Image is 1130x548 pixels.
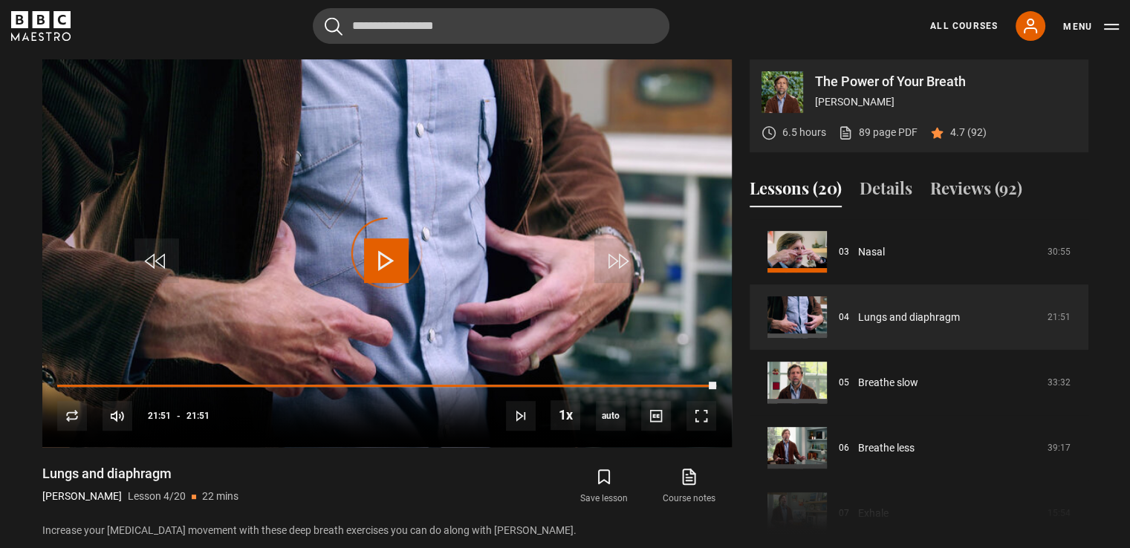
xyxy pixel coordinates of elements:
span: 21:51 [186,402,210,429]
p: 6.5 hours [782,125,826,140]
button: Replay [57,401,87,431]
a: 89 page PDF [838,125,918,140]
div: Progress Bar [57,385,715,388]
div: Current quality: 1080p [596,401,626,431]
a: Nasal [858,244,885,260]
svg: BBC Maestro [11,11,71,41]
h1: Lungs and diaphragm [42,465,238,483]
p: [PERSON_NAME] [815,94,1077,110]
span: - [177,411,181,421]
button: Submit the search query [325,17,342,36]
input: Search [313,8,669,44]
button: Mute [103,401,132,431]
button: Captions [641,401,671,431]
button: Toggle navigation [1063,19,1119,34]
a: Breathe slow [858,375,918,391]
button: Lessons (20) [750,176,842,207]
video-js: Video Player [42,59,732,447]
button: Reviews (92) [930,176,1022,207]
span: 21:51 [148,402,171,429]
a: Course notes [646,465,731,508]
span: auto [596,401,626,431]
a: Lungs and diaphragm [858,310,960,325]
p: The Power of Your Breath [815,75,1077,88]
button: Save lesson [562,465,646,508]
p: [PERSON_NAME] [42,489,122,504]
button: Playback Rate [551,400,580,430]
p: Lesson 4/20 [128,489,186,504]
a: All Courses [930,19,998,33]
a: Breathe less [858,440,915,456]
p: Increase your [MEDICAL_DATA] movement with these deep breath exercises you can do along with [PER... [42,523,732,538]
button: Details [860,176,912,207]
p: 4.7 (92) [950,125,987,140]
button: Fullscreen [686,401,716,431]
p: 22 mins [202,489,238,504]
button: Next Lesson [506,401,536,431]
